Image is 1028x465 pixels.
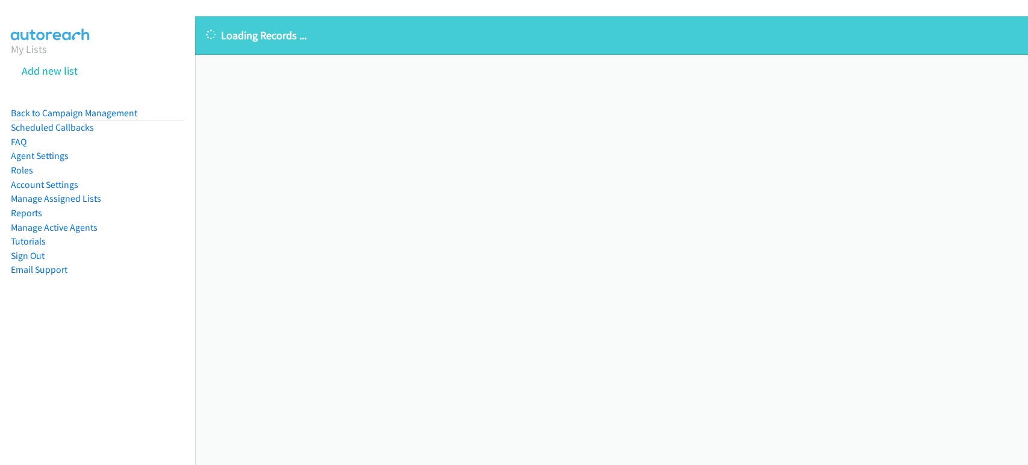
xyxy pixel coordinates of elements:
[11,250,45,261] a: Sign Out
[11,136,26,148] a: FAQ
[22,64,78,78] a: Add new list
[11,107,137,119] a: Back to Campaign Management
[11,164,33,176] a: Roles
[11,42,47,56] a: My Lists
[11,193,101,204] a: Manage Assigned Lists
[11,207,42,219] a: Reports
[11,264,67,275] a: Email Support
[11,150,69,161] a: Agent Settings
[11,179,78,190] a: Account Settings
[206,27,1017,43] p: Loading Records ...
[11,222,98,233] a: Manage Active Agents
[11,236,46,247] a: Tutorials
[11,122,94,133] a: Scheduled Callbacks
